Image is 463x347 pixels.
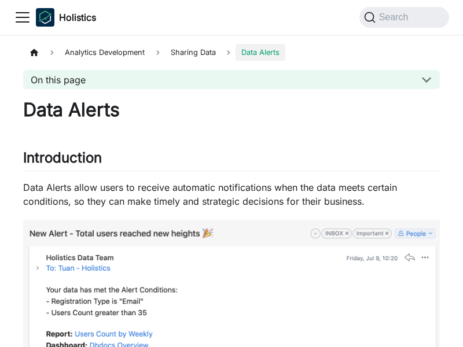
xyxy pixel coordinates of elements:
[59,10,96,24] b: Holistics
[23,149,440,171] h2: Introduction
[23,44,440,61] nav: Breadcrumbs
[359,7,449,28] button: Search (Command+K)
[59,44,150,61] span: Analytics Development
[23,44,45,61] a: Home page
[376,12,416,23] span: Search
[23,98,440,121] h1: Data Alerts
[23,180,440,208] p: Data Alerts allow users to receive automatic notifications when the data meets certain conditions...
[14,9,31,26] button: Toggle navigation bar
[36,8,54,27] img: Holistics
[236,44,285,61] span: Data Alerts
[23,70,440,89] button: On this page
[36,8,96,27] a: HolisticsHolisticsHolistics
[165,44,222,61] span: Sharing Data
